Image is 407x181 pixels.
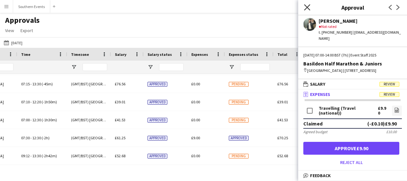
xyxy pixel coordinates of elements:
span: £41.53 [277,117,288,122]
span: View [5,28,14,33]
span: Review [379,92,399,97]
span: 07:30 [21,135,30,140]
span: - [30,135,32,140]
button: Approve£9.90 [303,142,399,155]
div: (GMT/BST) [GEOGRAPHIC_DATA] [67,147,111,165]
span: £70.25 [277,135,288,140]
span: Pending [229,100,249,105]
mat-expansion-panel-header: ExpensesReview [298,90,407,99]
input: Expenses status Filter Input [240,63,270,71]
span: Approved [229,136,249,141]
div: [GEOGRAPHIC_DATA] | [STREET_ADDRESS] [303,68,402,73]
div: (-£0.10) £9.90 [367,120,397,127]
button: [DATE] [3,39,24,47]
span: £39.01 [277,99,288,104]
h3: Approval [298,3,407,12]
span: Export [20,28,33,33]
span: £0.00 [191,82,200,86]
span: - [30,99,32,104]
span: £76.56 [115,82,125,86]
div: (GMT/BST) [GEOGRAPHIC_DATA] [67,129,111,147]
span: 07:00 [21,117,30,122]
button: Open Filter Menu [71,64,77,70]
span: Pending [229,154,249,159]
span: £9.00 [191,135,200,140]
div: (GMT/BST) [GEOGRAPHIC_DATA] [67,93,111,111]
input: Timezone Filter Input [83,63,107,71]
span: £0.00 [191,117,200,122]
div: [PERSON_NAME] [319,18,402,24]
div: [DATE] 07:00-14:00 BST (7h) | Event Staff 2025 [303,52,402,58]
span: £0.00 [191,153,200,158]
span: 09:12 [21,153,30,158]
span: (-1h30m) [42,117,57,122]
span: £52.68 [115,153,125,158]
div: Basildon Half Marathon & Juniors [303,61,402,66]
span: (-1h50m) [42,99,57,104]
div: (GMT/BST) [GEOGRAPHIC_DATA] [67,111,111,129]
span: Approved [148,82,167,87]
span: Approved [148,118,167,123]
span: 13:30 [32,82,41,86]
span: Salary [310,81,325,87]
mat-expansion-panel-header: Feedback [298,171,407,180]
span: (-45m) [42,82,53,86]
span: 07:15 [21,82,30,86]
span: 12:30 [32,117,41,122]
div: Claimed [303,120,323,127]
div: £10.00 [386,129,397,134]
button: Reject all [303,157,399,168]
span: Pending [229,118,249,123]
span: Expenses [310,91,330,97]
span: £41.53 [115,117,125,122]
span: (-2h42m) [42,153,57,158]
span: - [30,117,32,122]
span: 07:10 [21,99,30,104]
button: Southern Events [13,0,50,13]
span: Salary [115,52,126,57]
span: Timezone [71,52,89,57]
span: Approved [148,136,167,141]
span: Total [277,52,287,57]
span: £52.68 [277,153,288,158]
span: Approved [148,100,167,105]
span: £61.25 [115,135,125,140]
span: (-2h) [42,135,50,140]
span: Approved [148,154,167,159]
span: Review [379,82,399,87]
input: Salary status Filter Input [159,63,184,71]
span: 12:20 [32,99,41,104]
span: Time [21,52,30,57]
span: - [30,82,32,86]
span: £39.01 [115,99,125,104]
span: Expenses [191,52,208,57]
mat-expansion-panel-header: SalaryReview [298,79,407,89]
span: Salary status [148,52,172,57]
span: Feedback [310,173,331,178]
a: View [3,26,17,35]
span: £76.56 [277,82,288,86]
div: Travelling (Travel (national)) [319,106,378,116]
div: Agreed budget [303,129,327,134]
button: Open Filter Menu [148,64,153,70]
span: 12:30 [32,135,41,140]
div: Not rated [319,24,402,30]
button: Open Filter Menu [229,64,235,70]
div: t. [PHONE_NUMBER] | [EMAIL_ADDRESS][DOMAIN_NAME] [319,30,402,41]
div: (GMT/BST) [GEOGRAPHIC_DATA] [67,75,111,93]
div: £9.90 [378,106,388,116]
a: Export [18,26,36,35]
span: £0.00 [191,99,200,104]
span: Expenses status [229,52,258,57]
span: Pending [229,82,249,87]
span: - [30,153,32,158]
span: 13:30 [32,153,41,158]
